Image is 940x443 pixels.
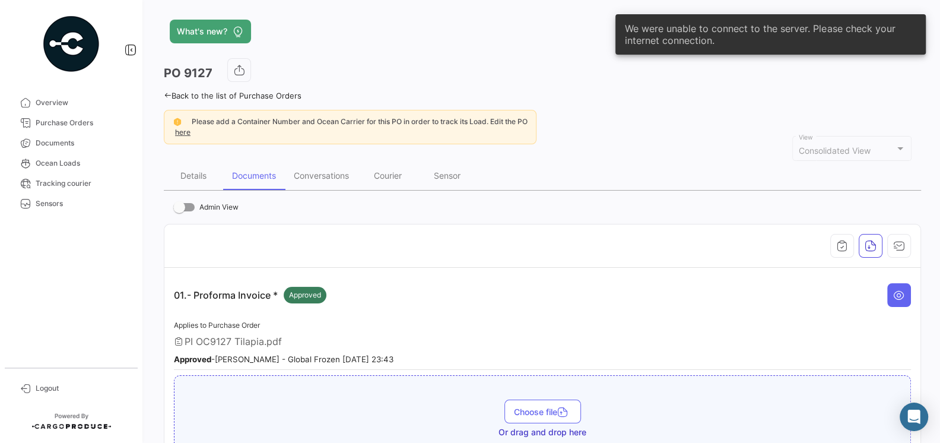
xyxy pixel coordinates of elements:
[504,400,581,423] button: Choose file
[9,194,133,214] a: Sensors
[9,93,133,113] a: Overview
[9,153,133,173] a: Ocean Loads
[36,138,128,148] span: Documents
[199,200,239,214] span: Admin View
[174,287,326,303] p: 01.- Proforma Invoice *
[900,403,928,431] div: Abrir Intercom Messenger
[625,23,916,46] span: We were unable to connect to the server. Please check your internet connection.
[185,336,282,347] span: PI OC9127 Tilapia.pdf
[164,91,301,100] a: Back to the list of Purchase Orders
[9,173,133,194] a: Tracking courier
[374,170,402,181] div: Courier
[36,158,128,169] span: Ocean Loads
[498,426,586,438] span: Or drag and drop here
[164,65,212,81] h3: PO 9127
[180,170,207,181] div: Details
[36,198,128,209] span: Sensors
[36,178,128,189] span: Tracking courier
[36,97,128,108] span: Overview
[173,128,193,137] a: here
[232,170,276,181] div: Documents
[434,170,461,181] div: Sensor
[174,321,260,330] span: Applies to Purchase Order
[9,113,133,133] a: Purchase Orders
[289,290,321,300] span: Approved
[36,383,128,394] span: Logout
[192,117,528,126] span: Please add a Container Number and Ocean Carrier for this PO in order to track its Load. Edit the PO
[799,145,871,156] span: Consolidated View
[294,170,349,181] div: Conversations
[174,355,393,364] small: - [PERSON_NAME] - Global Frozen [DATE] 23:43
[9,133,133,153] a: Documents
[174,355,211,364] b: Approved
[514,407,571,417] span: Choose file
[170,20,251,43] button: What's new?
[36,118,128,128] span: Purchase Orders
[42,14,101,74] img: powered-by.png
[177,26,227,37] span: What's new?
